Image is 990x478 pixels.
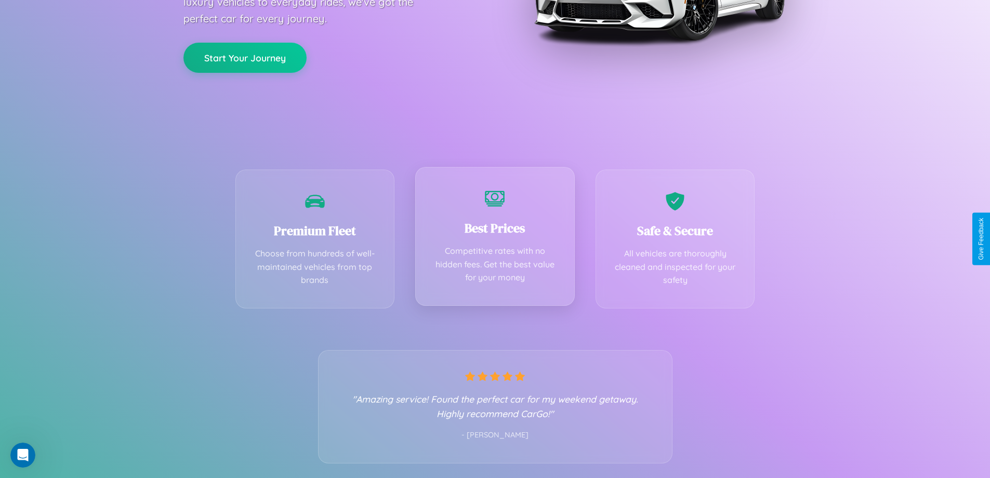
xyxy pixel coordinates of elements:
h3: Safe & Secure [612,222,739,239]
div: Give Feedback [978,218,985,260]
p: "Amazing service! Found the perfect car for my weekend getaway. Highly recommend CarGo!" [339,392,651,421]
p: Competitive rates with no hidden fees. Get the best value for your money [431,244,559,285]
button: Start Your Journey [183,43,307,73]
p: Choose from hundreds of well-maintained vehicles from top brands [252,247,379,287]
iframe: Intercom live chat [10,443,35,468]
h3: Best Prices [431,219,559,237]
h3: Premium Fleet [252,222,379,239]
p: All vehicles are thoroughly cleaned and inspected for your safety [612,247,739,287]
p: - [PERSON_NAME] [339,429,651,442]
